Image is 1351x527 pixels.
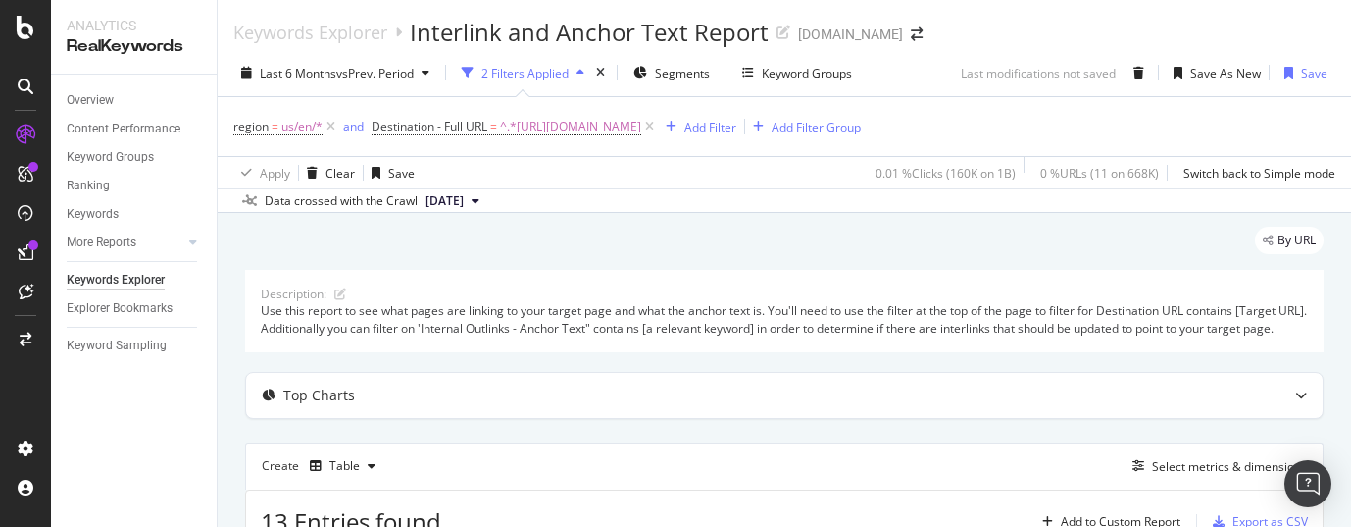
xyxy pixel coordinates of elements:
[1276,57,1327,88] button: Save
[67,298,173,319] div: Explorer Bookmarks
[684,119,736,135] div: Add Filter
[658,115,736,138] button: Add Filter
[67,176,203,196] a: Ranking
[625,57,718,88] button: Segments
[745,115,861,138] button: Add Filter Group
[265,192,418,210] div: Data crossed with the Crawl
[343,118,364,134] div: and
[67,298,203,319] a: Explorer Bookmarks
[67,90,203,111] a: Overview
[67,119,180,139] div: Content Performance
[299,157,355,188] button: Clear
[272,118,278,134] span: =
[302,450,383,482] button: Table
[67,270,165,290] div: Keywords Explorer
[343,117,364,135] button: and
[1277,235,1316,246] span: By URL
[260,165,290,182] div: Apply
[67,204,119,225] div: Keywords
[481,65,569,81] div: 2 Filters Applied
[734,57,860,88] button: Keyword Groups
[325,165,355,182] div: Clear
[1255,227,1324,254] div: legacy label
[260,65,336,81] span: Last 6 Months
[1284,460,1331,507] div: Open Intercom Messenger
[233,57,437,88] button: Last 6 MonthsvsPrev. Period
[1040,165,1159,182] div: 0 % URLs ( 11 on 668K )
[67,119,203,139] a: Content Performance
[1166,57,1261,88] button: Save As New
[67,176,110,196] div: Ranking
[67,147,154,168] div: Keyword Groups
[233,22,387,43] a: Keywords Explorer
[336,65,414,81] span: vs Prev. Period
[372,118,487,134] span: Destination - Full URL
[388,165,415,182] div: Save
[500,113,641,140] span: ^.*[URL][DOMAIN_NAME]
[261,286,326,302] div: Description:
[1183,165,1335,182] div: Switch back to Simple mode
[233,118,269,134] span: region
[67,233,136,253] div: More Reports
[425,192,464,210] span: 2025 Sep. 9th
[655,65,710,81] span: Segments
[772,119,861,135] div: Add Filter Group
[67,270,203,290] a: Keywords Explorer
[262,450,383,482] div: Create
[233,157,290,188] button: Apply
[364,157,415,188] button: Save
[454,57,592,88] button: 2 Filters Applied
[1125,454,1307,478] button: Select metrics & dimensions
[911,27,923,41] div: arrow-right-arrow-left
[592,63,609,82] div: times
[1301,65,1327,81] div: Save
[261,302,1308,336] div: Use this report to see what pages are linking to your target page and what the anchor text is. Yo...
[876,165,1016,182] div: 0.01 % Clicks ( 160K on 1B )
[283,386,355,405] div: Top Charts
[67,16,201,35] div: Analytics
[67,147,203,168] a: Keyword Groups
[67,336,203,356] a: Keyword Sampling
[67,233,183,253] a: More Reports
[418,189,487,213] button: [DATE]
[762,65,852,81] div: Keyword Groups
[961,65,1116,81] div: Last modifications not saved
[67,35,201,58] div: RealKeywords
[798,25,903,44] div: [DOMAIN_NAME]
[1152,458,1307,475] div: Select metrics & dimensions
[490,118,497,134] span: =
[1190,65,1261,81] div: Save As New
[67,204,203,225] a: Keywords
[1176,157,1335,188] button: Switch back to Simple mode
[410,16,769,49] div: Interlink and Anchor Text Report
[329,460,360,472] div: Table
[67,90,114,111] div: Overview
[67,336,167,356] div: Keyword Sampling
[281,113,323,140] span: us/en/*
